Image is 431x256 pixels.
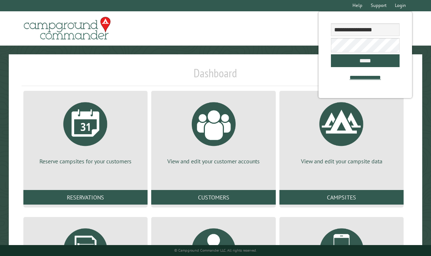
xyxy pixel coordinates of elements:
a: View and edit your campsite data [288,97,395,165]
a: Campsites [279,190,404,205]
p: Reserve campsites for your customers [32,157,139,165]
a: Customers [151,190,275,205]
a: View and edit your customer accounts [160,97,267,165]
a: Reservations [23,190,148,205]
p: View and edit your campsite data [288,157,395,165]
img: Campground Commander [22,14,113,43]
h1: Dashboard [22,66,409,86]
a: Reserve campsites for your customers [32,97,139,165]
p: View and edit your customer accounts [160,157,267,165]
small: © Campground Commander LLC. All rights reserved. [174,248,257,253]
